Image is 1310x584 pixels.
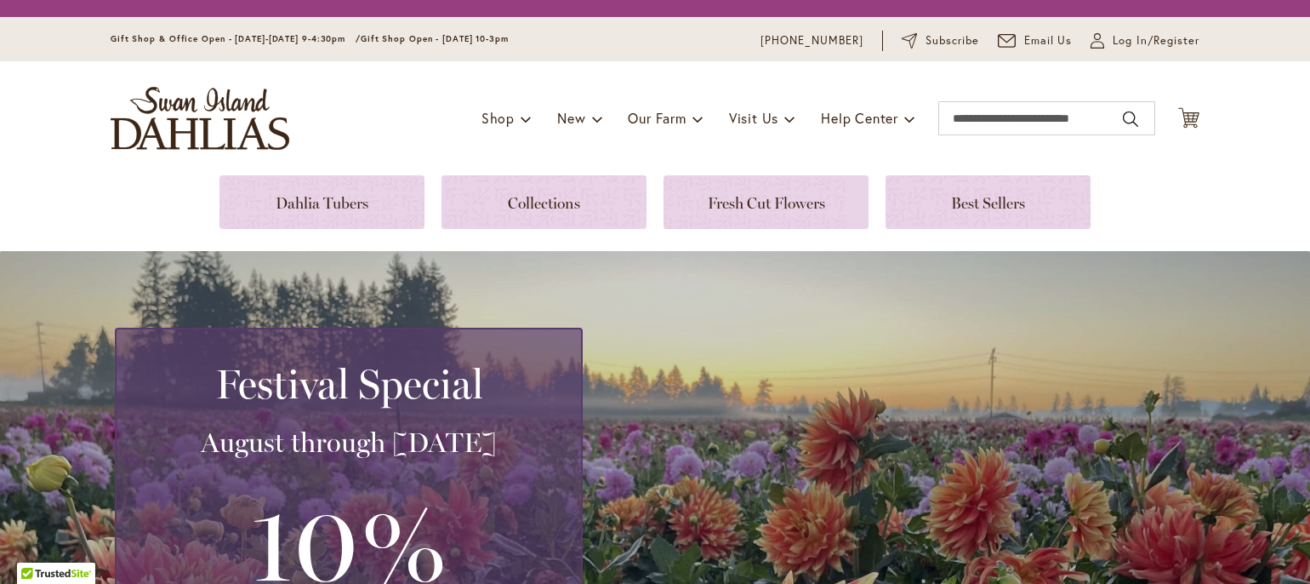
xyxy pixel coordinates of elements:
h3: August through [DATE] [137,426,561,460]
a: Subscribe [902,32,979,49]
span: Visit Us [729,109,778,127]
a: store logo [111,87,289,150]
span: Subscribe [926,32,979,49]
span: Shop [481,109,515,127]
span: Gift Shop Open - [DATE] 10-3pm [361,33,509,44]
a: Email Us [998,32,1073,49]
span: New [557,109,585,127]
h2: Festival Special [137,360,561,408]
span: Log In/Register [1113,32,1199,49]
span: Gift Shop & Office Open - [DATE]-[DATE] 9-4:30pm / [111,33,361,44]
span: Help Center [821,109,898,127]
a: [PHONE_NUMBER] [760,32,863,49]
a: Log In/Register [1091,32,1199,49]
span: Our Farm [628,109,686,127]
span: Email Us [1024,32,1073,49]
